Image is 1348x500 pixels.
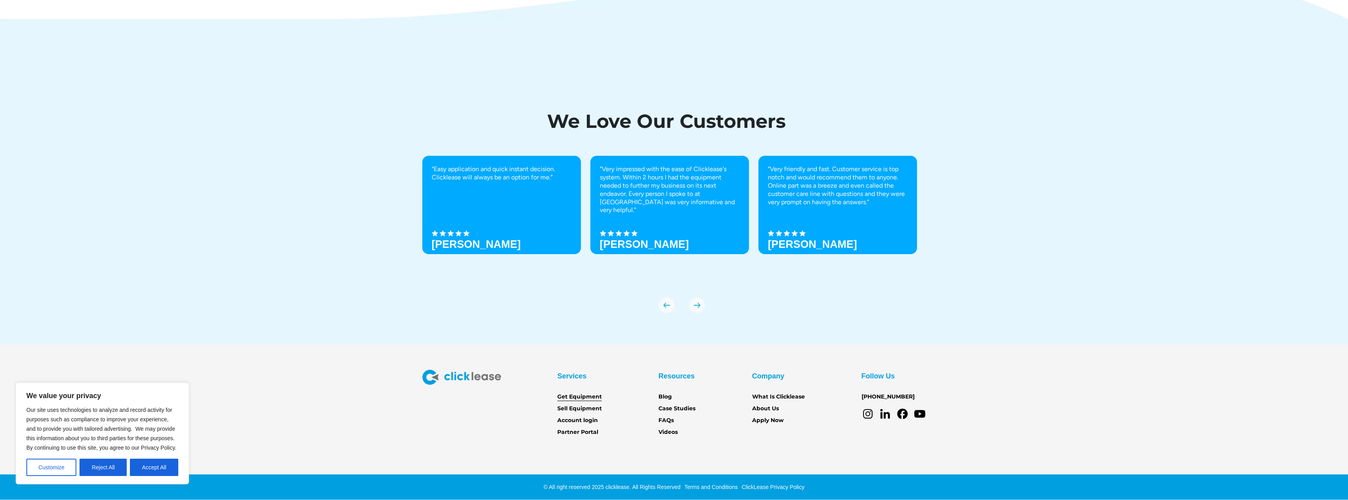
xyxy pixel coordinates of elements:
[768,238,857,250] h3: [PERSON_NAME]
[600,238,689,250] strong: [PERSON_NAME]
[682,484,738,490] a: Terms and Conditions
[590,156,749,282] div: 2 of 8
[422,112,910,131] h1: We Love Our Customers
[544,483,680,491] div: © All right reserved 2025 clicklease. All Rights Reserved
[658,404,695,413] a: Case Studies
[768,165,908,206] p: “Very friendly and fast. Customer service is top notch and would recommend them to anyone. Online...
[631,230,638,236] img: Black star icon
[752,404,779,413] a: About Us
[740,484,804,490] a: ClickLease Privacy Policy
[658,416,674,425] a: FAQs
[557,416,598,425] a: Account login
[784,230,790,236] img: Black star icon
[600,165,740,214] p: "Very impressed with the ease of Clicklease's system. Within 2 hours I had the equipment needed t...
[600,230,606,236] img: Black star icon
[689,297,705,313] img: arrow Icon
[862,393,915,401] a: [PHONE_NUMBER]
[623,230,630,236] img: Black star icon
[862,370,895,382] div: Follow Us
[422,370,501,385] img: Clicklease logo
[432,165,571,182] p: “Easy application and quick instant decision. Clicklease will always be an option for me.”
[752,370,784,382] div: Company
[758,156,917,282] div: 3 of 8
[557,370,586,382] div: Services
[752,393,805,401] a: What Is Clicklease
[616,230,622,236] img: Black star icon
[658,428,678,437] a: Videos
[752,416,784,425] a: Apply Now
[768,230,774,236] img: Black star icon
[776,230,782,236] img: Black star icon
[422,156,926,313] div: carousel
[659,297,675,313] div: previous slide
[689,297,705,313] div: next slide
[557,428,598,437] a: Partner Portal
[447,230,454,236] img: Black star icon
[799,230,806,236] img: Black star icon
[16,383,189,484] div: We value your privacy
[432,238,521,250] h3: [PERSON_NAME]
[432,230,438,236] img: Black star icon
[791,230,798,236] img: Black star icon
[658,370,695,382] div: Resources
[659,297,675,313] img: arrow Icon
[422,156,581,282] div: 1 of 8
[557,404,602,413] a: Sell Equipment
[26,407,176,451] span: Our site uses technologies to analyze and record activity for purposes such as compliance to impr...
[658,393,672,401] a: Blog
[440,230,446,236] img: Black star icon
[130,459,178,476] button: Accept All
[26,459,76,476] button: Customize
[26,391,178,400] p: We value your privacy
[455,230,462,236] img: Black star icon
[608,230,614,236] img: Black star icon
[463,230,470,236] img: Black star icon
[80,459,127,476] button: Reject All
[557,393,602,401] a: Get Equipment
